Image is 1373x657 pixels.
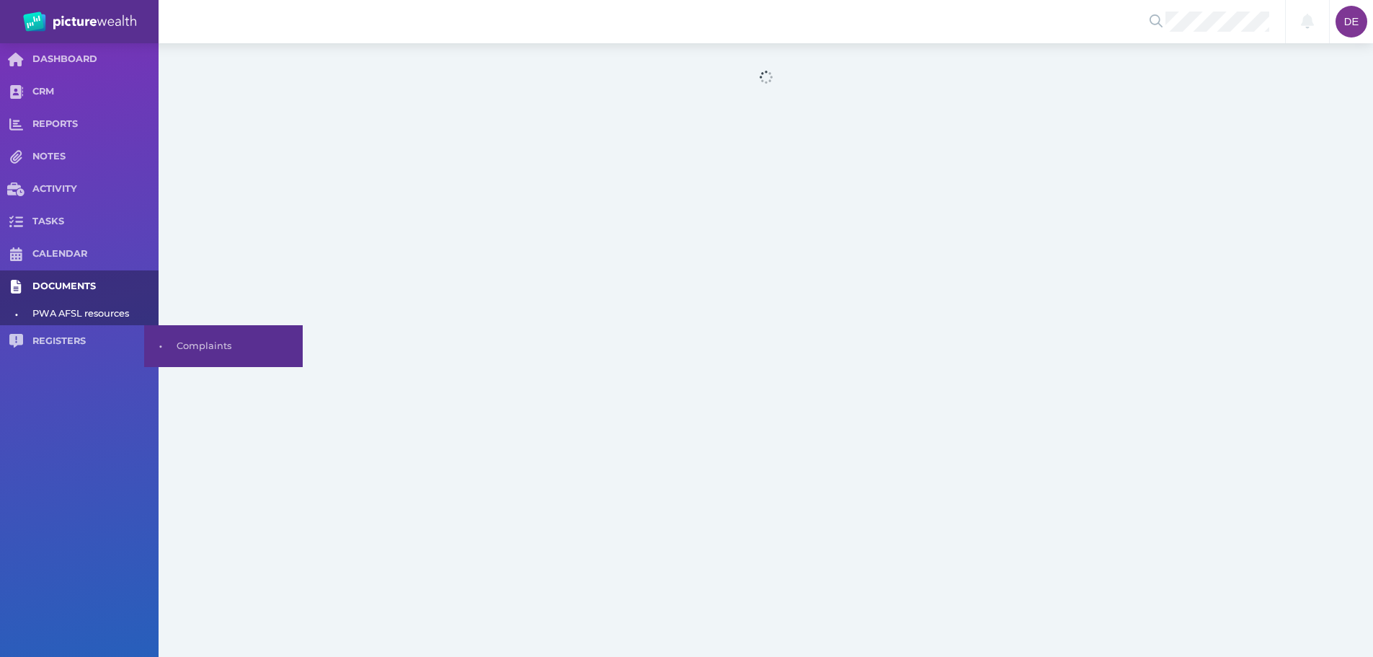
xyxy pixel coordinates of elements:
span: Complaints [177,335,298,358]
span: ACTIVITY [32,183,159,195]
span: • [144,337,177,355]
span: REGISTERS [32,335,159,348]
span: DOCUMENTS [32,281,159,293]
div: Darcie Ercegovich [1336,6,1367,38]
span: NOTES [32,151,159,163]
span: CALENDAR [32,248,159,260]
img: PW [23,12,136,32]
a: •Complaints [144,335,303,358]
span: DE [1344,16,1359,27]
span: REPORTS [32,118,159,131]
span: TASKS [32,216,159,228]
span: PWA AFSL resources [32,303,154,325]
span: DASHBOARD [32,53,159,66]
span: CRM [32,86,159,98]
